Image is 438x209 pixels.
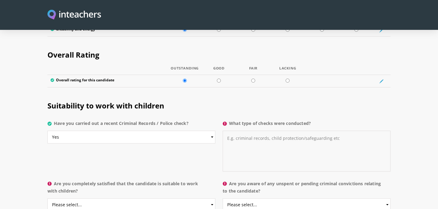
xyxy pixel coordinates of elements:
[47,10,101,20] a: Visit this site's homepage
[47,120,215,131] label: Have you carried out a recent Criminal Records / Police check?
[223,120,391,131] label: What type of checks were conducted?
[47,10,101,20] img: Inteachers
[236,66,270,75] th: Fair
[50,78,165,84] label: Overall rating for this candidate
[168,66,202,75] th: Outstanding
[47,180,215,198] label: Are you completely satisfied that the candidate is suitable to work with children?
[270,66,305,75] th: Lacking
[47,101,164,111] span: Suitability to work with children
[202,66,236,75] th: Good
[50,27,165,33] label: Creativity and energy
[47,50,99,60] span: Overall Rating
[223,180,391,198] label: Are you aware of any unspent or pending criminal convictions relating to the candidate?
